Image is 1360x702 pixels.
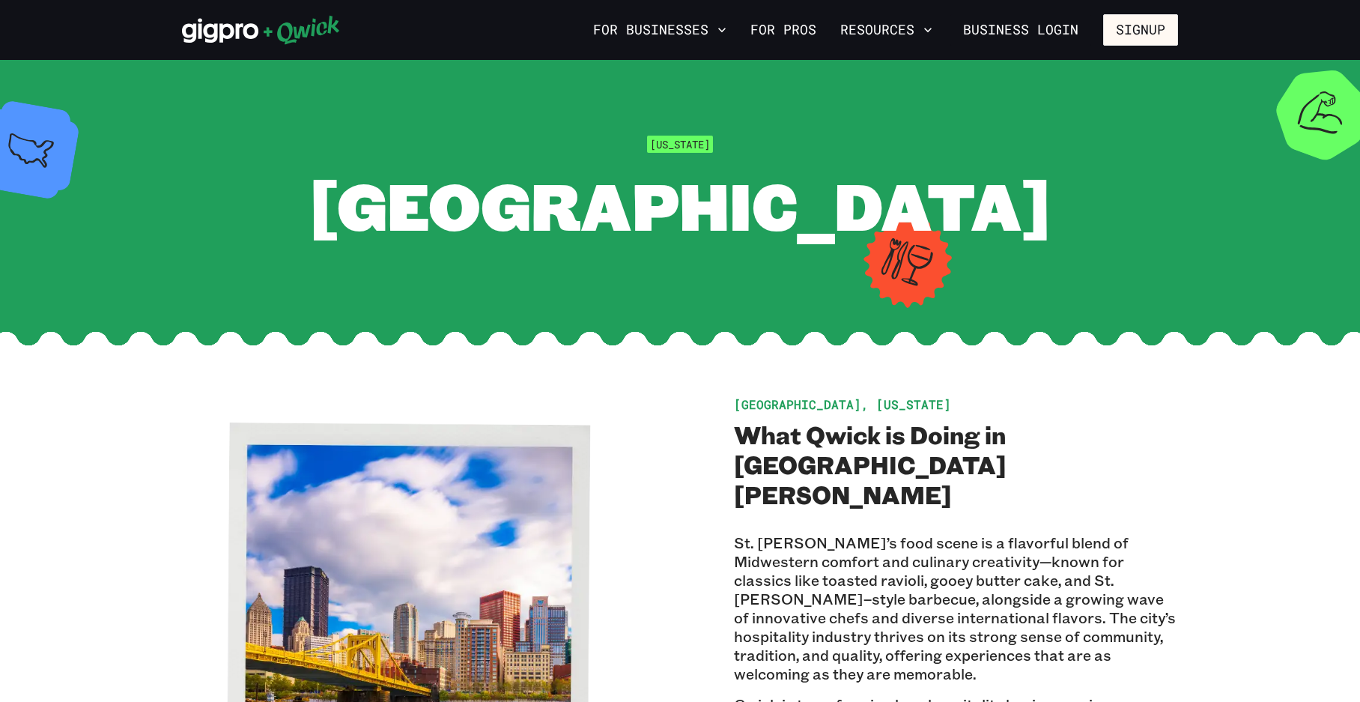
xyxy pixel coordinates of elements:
[647,136,713,153] span: [US_STATE]
[309,162,1051,248] span: [GEOGRAPHIC_DATA]
[1103,14,1178,46] button: Signup
[834,17,938,43] button: Resources
[744,17,822,43] a: For Pros
[734,396,951,412] span: [GEOGRAPHIC_DATA], [US_STATE]
[734,420,1178,509] h2: What Qwick is Doing in [GEOGRAPHIC_DATA][PERSON_NAME]
[587,17,732,43] button: For Businesses
[950,14,1091,46] a: Business Login
[734,533,1178,683] p: St. [PERSON_NAME]’s food scene is a flavorful blend of Midwestern comfort and culinary creativity...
